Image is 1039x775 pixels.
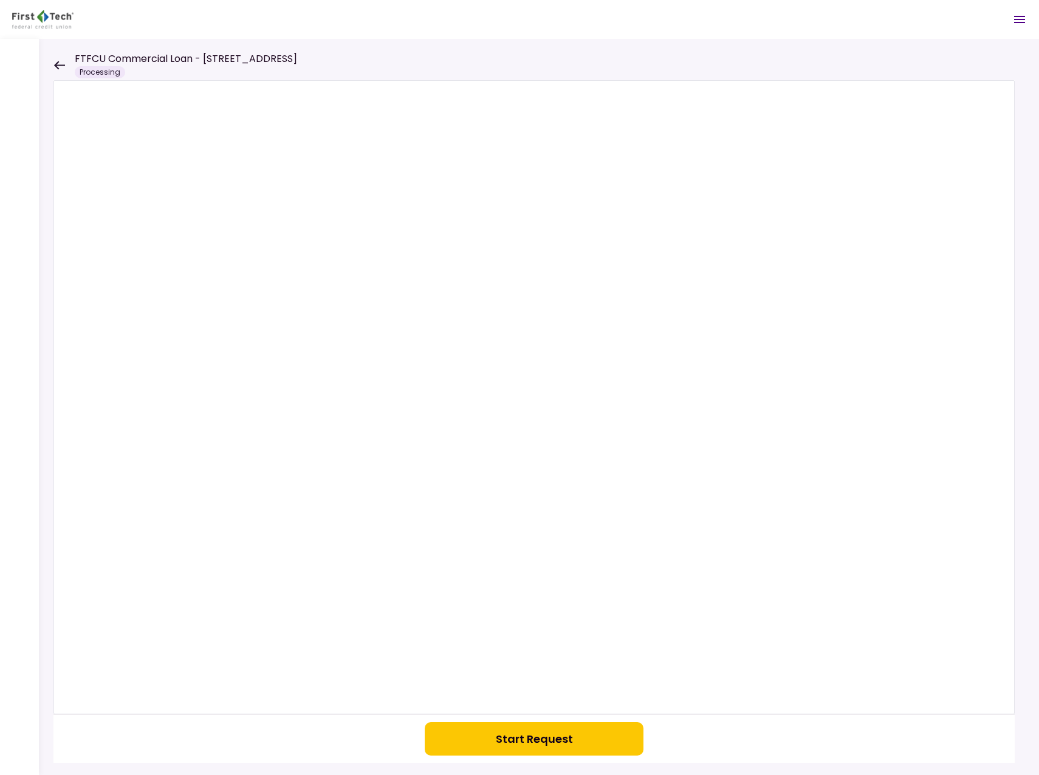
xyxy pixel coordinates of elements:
[53,80,1015,714] iframe: Welcome
[1005,5,1034,34] button: Open menu
[425,722,643,756] button: Start Request
[75,66,125,78] div: Processing
[75,52,297,66] h1: FTFCU Commercial Loan - [STREET_ADDRESS]
[12,10,74,29] img: Partner icon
